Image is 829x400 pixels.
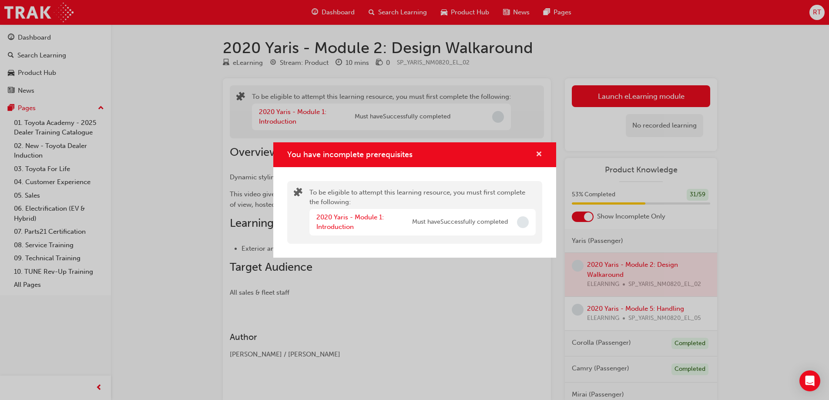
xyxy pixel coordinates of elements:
button: cross-icon [536,149,542,160]
span: You have incomplete prerequisites [287,150,413,159]
div: Open Intercom Messenger [799,370,820,391]
span: puzzle-icon [294,188,302,198]
div: To be eligible to attempt this learning resource, you must first complete the following: [309,188,536,237]
a: 2020 Yaris - Module 1: Introduction [316,213,384,231]
div: You have incomplete prerequisites [273,142,556,258]
span: Must have Successfully completed [412,217,508,227]
span: Incomplete [517,216,529,228]
span: cross-icon [536,151,542,159]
